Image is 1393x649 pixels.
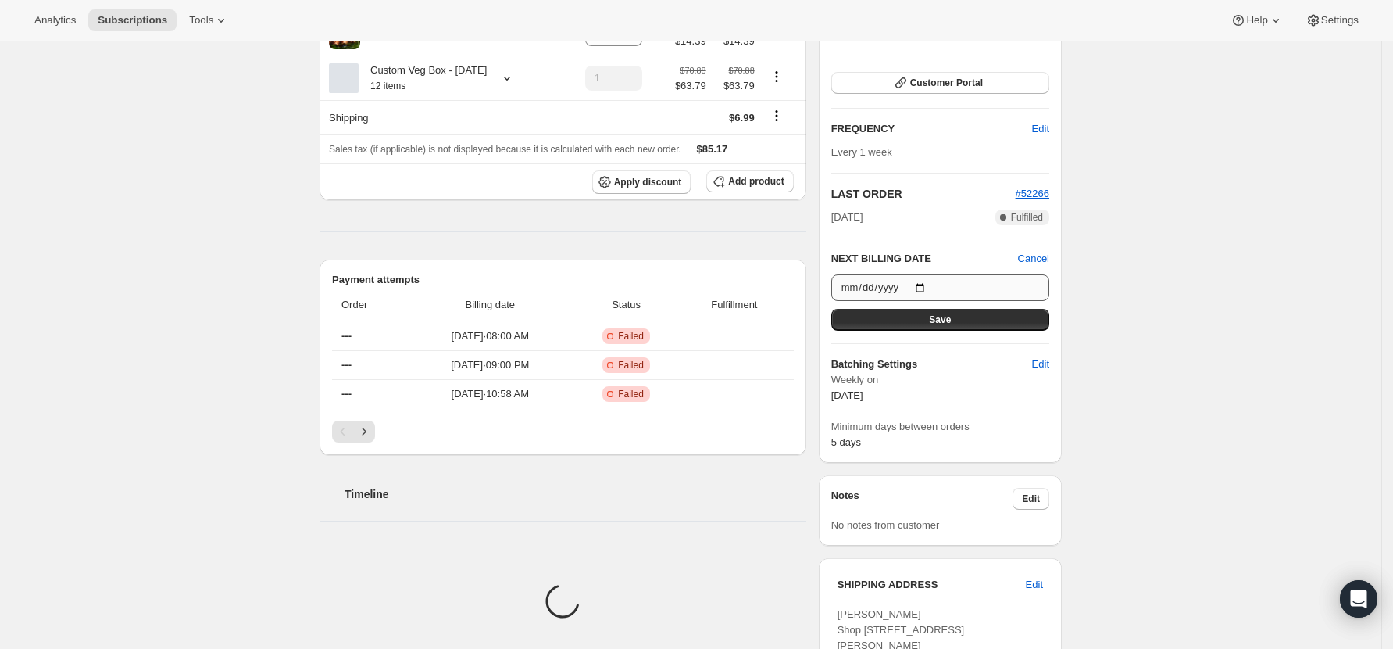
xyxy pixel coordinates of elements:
[25,9,85,31] button: Analytics
[1016,188,1049,199] a: #52266
[1246,14,1267,27] span: Help
[1022,493,1040,505] span: Edit
[98,14,167,27] span: Subscriptions
[341,330,352,342] span: ---
[831,121,1032,137] h2: FREQUENCY
[88,9,177,31] button: Subscriptions
[716,78,755,94] span: $63.79
[413,328,569,344] span: [DATE] · 08:00 AM
[910,77,983,89] span: Customer Portal
[592,170,691,194] button: Apply discount
[180,9,238,31] button: Tools
[764,107,789,124] button: Shipping actions
[1032,357,1049,372] span: Edit
[34,14,76,27] span: Analytics
[831,146,892,158] span: Every 1 week
[353,421,375,443] button: Next
[341,359,352,371] span: ---
[189,14,213,27] span: Tools
[684,297,784,313] span: Fulfillment
[1018,251,1049,267] button: Cancel
[831,309,1049,331] button: Save
[1011,211,1043,224] span: Fulfilled
[577,297,675,313] span: Status
[697,143,728,155] span: $85.17
[359,63,487,94] div: Custom Veg Box - [DATE]
[728,175,784,188] span: Add product
[831,357,1032,372] h6: Batching Settings
[838,577,1026,593] h3: SHIPPING ADDRESS
[332,421,794,443] nav: Pagination
[831,72,1049,94] button: Customer Portal
[831,372,1049,388] span: Weekly on
[618,330,644,342] span: Failed
[413,297,569,313] span: Billing date
[1026,577,1043,593] span: Edit
[831,251,1018,267] h2: NEXT BILLING DATE
[614,176,682,188] span: Apply discount
[618,359,644,371] span: Failed
[1023,352,1059,377] button: Edit
[675,78,706,94] span: $63.79
[831,186,1016,202] h2: LAST ORDER
[329,144,681,155] span: Sales tax (if applicable) is not displayed because it is calculated with each new order.
[764,68,789,85] button: Product actions
[1221,9,1292,31] button: Help
[1013,488,1049,510] button: Edit
[675,34,706,49] span: $14.39
[332,288,408,322] th: Order
[345,486,806,502] h2: Timeline
[1032,121,1049,137] span: Edit
[831,488,1013,510] h3: Notes
[413,357,569,373] span: [DATE] · 09:00 PM
[1296,9,1368,31] button: Settings
[370,81,405,91] small: 12 items
[1016,572,1052,597] button: Edit
[929,314,951,326] span: Save
[716,34,755,49] span: $14.39
[1016,186,1049,202] button: #52266
[320,100,567,134] th: Shipping
[831,210,863,225] span: [DATE]
[413,386,569,402] span: [DATE] · 10:58 AM
[729,66,755,75] small: $70.88
[729,112,755,124] span: $6.99
[1023,117,1059,142] button: Edit
[341,388,352,400] span: ---
[831,519,940,531] span: No notes from customer
[1321,14,1359,27] span: Settings
[332,272,794,288] h2: Payment attempts
[831,436,861,448] span: 5 days
[831,389,863,401] span: [DATE]
[1340,580,1377,618] div: Open Intercom Messenger
[680,66,706,75] small: $70.88
[618,388,644,400] span: Failed
[706,170,793,192] button: Add product
[831,419,1049,435] span: Minimum days between orders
